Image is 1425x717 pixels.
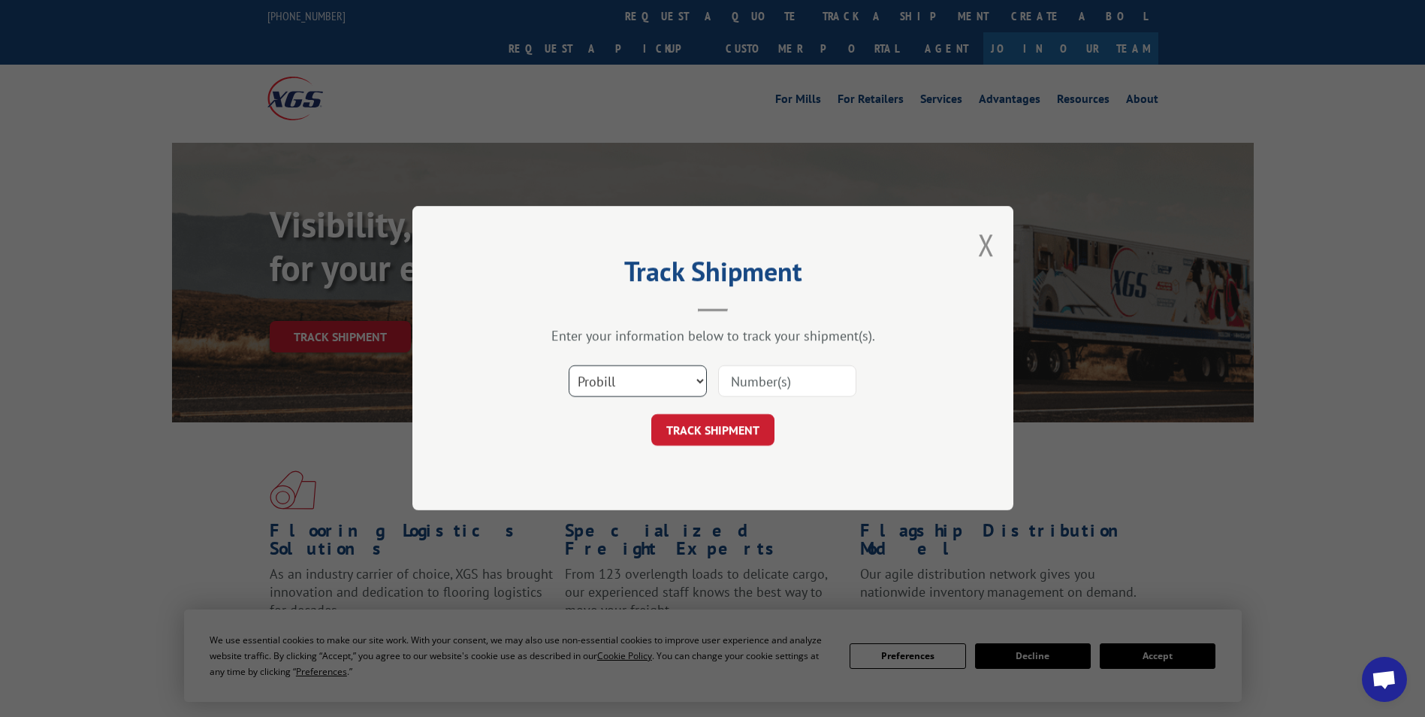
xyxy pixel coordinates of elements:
input: Number(s) [718,366,856,398]
div: Enter your information below to track your shipment(s). [488,328,938,345]
h2: Track Shipment [488,261,938,289]
div: Open chat [1362,657,1407,702]
button: Close modal [978,225,995,265]
button: TRACK SHIPMENT [651,415,774,446]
